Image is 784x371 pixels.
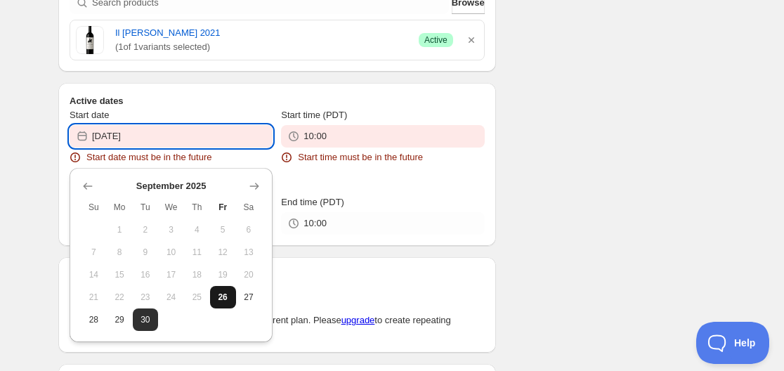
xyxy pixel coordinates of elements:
span: 7 [86,247,101,258]
span: 6 [242,224,256,235]
span: Th [190,202,204,213]
th: Thursday [184,196,210,219]
button: Monday September 29 2025 [107,308,133,331]
span: Start date must be in the future [86,150,212,164]
span: 28 [86,314,101,325]
a: upgrade [341,315,375,325]
button: Thursday September 4 2025 [184,219,210,241]
span: 23 [138,292,153,303]
th: Wednesday [158,196,184,219]
span: 1 [112,224,127,235]
button: Monday September 1 2025 [107,219,133,241]
span: 18 [190,269,204,280]
span: 29 [112,314,127,325]
h2: Repeating [70,268,485,282]
span: 19 [216,269,230,280]
span: 3 [164,224,178,235]
span: 11 [190,247,204,258]
th: Friday [210,196,236,219]
span: Mo [112,202,127,213]
span: 30 [138,314,153,325]
span: 17 [164,269,178,280]
button: Tuesday September 23 2025 [133,286,159,308]
span: 25 [190,292,204,303]
button: Monday September 22 2025 [107,286,133,308]
button: Wednesday September 10 2025 [158,241,184,263]
span: End time (PDT) [281,197,344,207]
span: Tu [138,202,153,213]
span: Sa [242,202,256,213]
h2: Active dates [70,94,485,108]
button: Friday September 19 2025 [210,263,236,286]
button: Tuesday September 30 2025 [133,308,159,331]
th: Monday [107,196,133,219]
th: Tuesday [133,196,159,219]
button: Saturday September 20 2025 [236,263,262,286]
p: Repeating schedules are not available on your current plan. Please to create repeating schedules. [70,313,485,341]
button: Friday September 5 2025 [210,219,236,241]
span: 12 [216,247,230,258]
span: Start date [70,110,109,120]
button: Tuesday September 16 2025 [133,263,159,286]
span: 10 [164,247,178,258]
button: Wednesday September 24 2025 [158,286,184,308]
span: Start time (PDT) [281,110,347,120]
button: Show next month, October 2025 [244,176,264,196]
span: 21 [86,292,101,303]
span: 22 [112,292,127,303]
button: Sunday September 14 2025 [81,263,107,286]
span: ( 1 of 1 variants selected) [115,40,407,54]
span: Su [86,202,101,213]
span: 20 [242,269,256,280]
button: Saturday September 6 2025 [236,219,262,241]
a: Il [PERSON_NAME] 2021 [115,26,407,40]
span: 8 [112,247,127,258]
span: 2 [138,224,153,235]
th: Sunday [81,196,107,219]
button: Sunday September 21 2025 [81,286,107,308]
button: Tuesday September 9 2025 [133,241,159,263]
button: Sunday September 7 2025 [81,241,107,263]
span: 9 [138,247,153,258]
button: Sunday September 28 2025 [81,308,107,331]
button: Thursday September 11 2025 [184,241,210,263]
button: Wednesday September 3 2025 [158,219,184,241]
span: 24 [164,292,178,303]
span: 5 [216,224,230,235]
span: 27 [242,292,256,303]
span: 26 [216,292,230,303]
button: Monday September 8 2025 [107,241,133,263]
button: Thursday September 25 2025 [184,286,210,308]
span: Fr [216,202,230,213]
button: Tuesday September 2 2025 [133,219,159,241]
span: 13 [242,247,256,258]
span: We [164,202,178,213]
span: 14 [86,269,101,280]
button: Monday September 15 2025 [107,263,133,286]
span: 16 [138,269,153,280]
button: Thursday September 18 2025 [184,263,210,286]
button: Saturday September 27 2025 [236,286,262,308]
span: Start time must be in the future [298,150,423,164]
span: 4 [190,224,204,235]
iframe: Toggle Customer Support [696,322,770,364]
button: Friday September 12 2025 [210,241,236,263]
button: Show previous month, August 2025 [78,176,98,196]
span: 15 [112,269,127,280]
button: Wednesday September 17 2025 [158,263,184,286]
button: Saturday September 13 2025 [236,241,262,263]
th: Saturday [236,196,262,219]
button: Today Friday September 26 2025 [210,286,236,308]
span: Active [424,34,447,46]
